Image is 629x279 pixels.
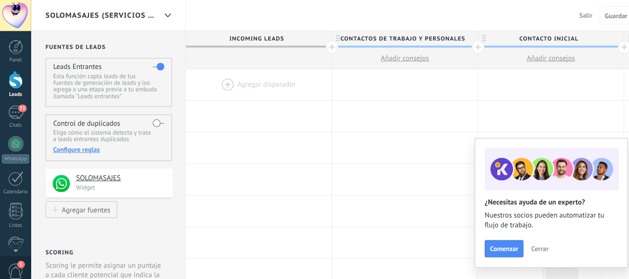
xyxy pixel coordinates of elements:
button: Añadir consejos [465,47,606,67]
div: Calendario [2,184,29,190]
p: Elige cómo el sistema detecta y trata a leads entrantes duplicados [52,126,159,139]
span: Añadir consejos [370,52,417,61]
div: Contacto inicial [465,30,606,44]
span: Incoming leads [181,30,318,45]
div: Agregar fuentes [60,200,107,208]
p: Widget [74,178,162,186]
h2: ¿Necesitas ayuda de un experto? [471,192,601,201]
button: Salir [560,8,580,22]
div: Listas [2,216,29,222]
h4: Control de duplicados [52,116,117,124]
span: contactos de trabajo y personales [323,30,460,45]
h4: Leads Entrantes [52,61,99,69]
p: Esta función capta leads de tus fuentes de generación de leads y los agrega a una etapa previa a ... [52,71,159,97]
div: Panel [2,55,29,61]
h2: Scoring [44,242,71,249]
span: Salir [563,11,576,19]
button: Añadir consejos [323,47,464,67]
button: Guardar [583,6,615,24]
span: SoloMasajes (servicios individuales o en pareja) [44,11,152,20]
span: Comenzar [476,238,504,245]
button: Cerrar [512,235,537,249]
div: contactos de trabajo y personales [323,30,464,44]
span: Guardar [588,12,610,19]
span: Contacto inicial [465,30,602,45]
img: logo_min.png [51,170,68,187]
span: Añadir consejos [512,52,559,61]
span: 1 [17,253,24,261]
span: Cerrar [516,238,533,245]
div: SoloMasajes (servicios individuales o en pareja) [155,6,171,24]
div: Incoming leads [181,30,322,44]
h4: SOLOMASAJES [74,169,161,178]
button: Agregar fuentes [44,196,114,212]
span: 72 [18,102,26,109]
h2: Fuentes de leads [44,42,168,49]
div: Leads [2,89,29,95]
div: Configure reglas [52,141,159,150]
span: Copilot [619,128,628,150]
div: WhatsApp [2,150,28,159]
div: Chats [2,119,29,125]
span: Nuestros socios pueden automatizar tu flujo de trabajo. [471,205,601,224]
button: Comenzar [471,233,509,250]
